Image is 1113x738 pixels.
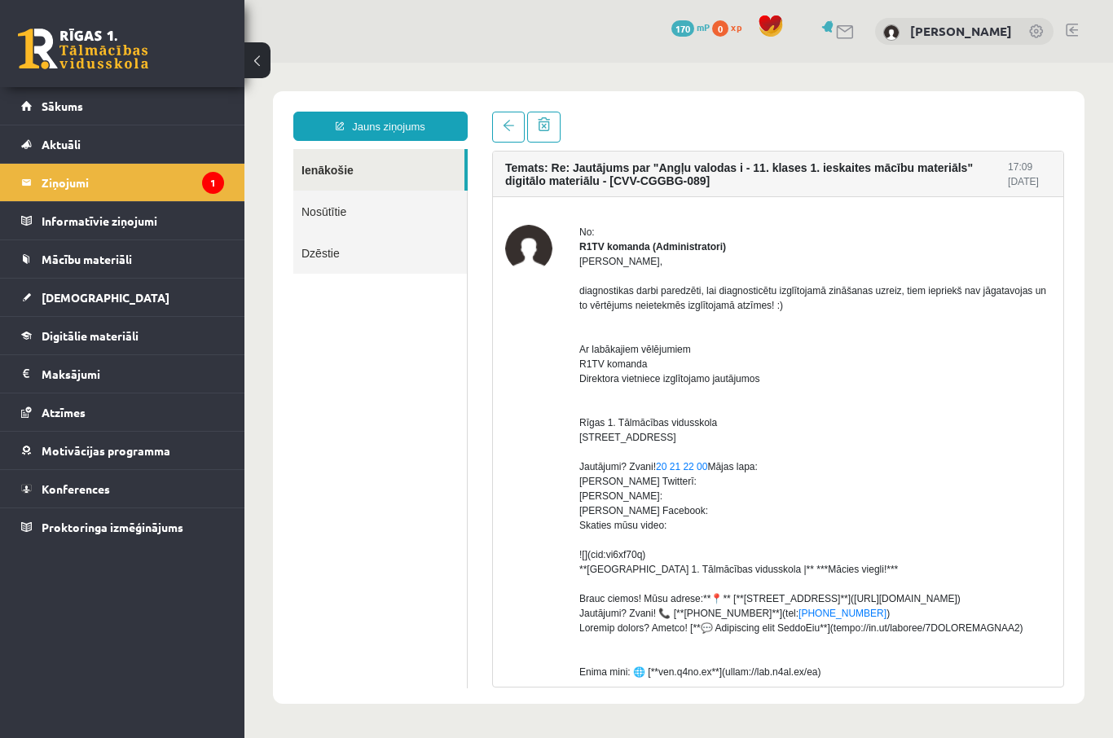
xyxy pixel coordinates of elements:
[883,24,900,41] img: Veronika Pētersone
[21,125,224,163] a: Aktuāli
[42,355,224,393] legend: Maksājumi
[21,202,224,239] a: Informatīvie ziņojumi
[49,169,222,211] a: Dzēstie
[49,128,222,169] a: Nosūtītie
[42,328,139,343] span: Digitālie materiāli
[21,279,224,316] a: [DEMOGRAPHIC_DATA]
[21,240,224,278] a: Mācību materiāli
[554,545,642,556] a: [PHONE_NUMBER]
[42,520,183,534] span: Proktoringa izmēģinājums
[671,20,694,37] span: 170
[21,164,224,201] a: Ziņojumi1
[261,99,763,125] h4: Temats: Re: Jautājums par "Angļu valodas i - 11. klases 1. ieskaites mācību materiāls" digitālo m...
[21,317,224,354] a: Digitālie materiāli
[261,162,308,209] img: R1TV komanda
[42,202,224,239] legend: Informatīvie ziņojumi
[49,49,223,78] a: Jauns ziņojums
[42,290,169,305] span: [DEMOGRAPHIC_DATA]
[42,137,81,152] span: Aktuāli
[202,172,224,194] i: 1
[763,97,807,126] div: 17:09 [DATE]
[910,23,1012,39] a: [PERSON_NAME]
[697,20,710,33] span: mP
[21,432,224,469] a: Motivācijas programma
[671,20,710,33] a: 170 mP
[42,405,86,420] span: Atzīmes
[49,86,220,128] a: Ienākošie
[21,355,224,393] a: Maksājumi
[21,87,224,125] a: Sākums
[335,178,482,190] strong: R1TV komanda (Administratori)
[712,20,728,37] span: 0
[21,508,224,546] a: Proktoringa izmēģinājums
[335,162,807,177] div: No:
[42,164,224,201] legend: Ziņojumi
[21,393,224,431] a: Atzīmes
[731,20,741,33] span: xp
[42,481,110,496] span: Konferences
[712,20,750,33] a: 0 xp
[18,29,148,69] a: Rīgas 1. Tālmācības vidusskola
[21,470,224,507] a: Konferences
[42,443,170,458] span: Motivācijas programma
[42,252,132,266] span: Mācību materiāli
[42,99,83,113] span: Sākums
[411,398,463,410] a: 20 21 22 00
